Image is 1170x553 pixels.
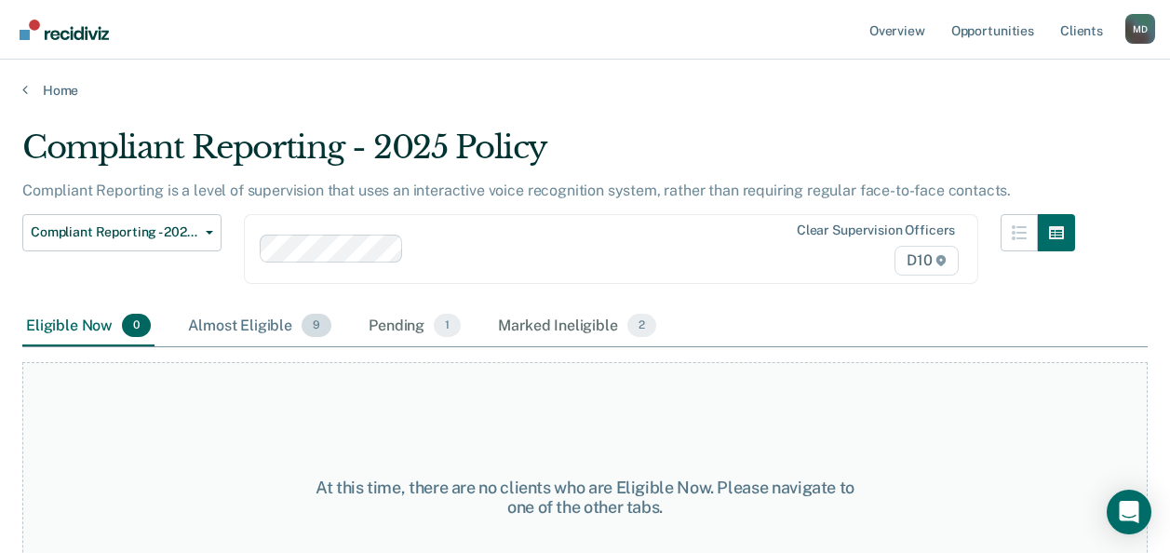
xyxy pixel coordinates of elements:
div: Almost Eligible9 [184,306,335,347]
span: 1 [434,314,461,338]
span: Compliant Reporting - 2025 Policy [31,224,198,240]
div: Pending1 [365,306,464,347]
div: Clear supervision officers [797,223,955,238]
div: Marked Ineligible2 [494,306,660,347]
span: 9 [302,314,331,338]
a: Home [22,82,1148,99]
button: Profile dropdown button [1125,14,1155,44]
p: Compliant Reporting is a level of supervision that uses an interactive voice recognition system, ... [22,182,1011,199]
span: D10 [894,246,959,276]
div: Open Intercom Messenger [1107,490,1151,534]
div: At this time, there are no clients who are Eligible Now. Please navigate to one of the other tabs. [304,478,867,518]
div: M D [1125,14,1155,44]
div: Compliant Reporting - 2025 Policy [22,128,1075,182]
button: Compliant Reporting - 2025 Policy [22,214,222,251]
div: Eligible Now0 [22,306,155,347]
span: 0 [122,314,151,338]
span: 2 [627,314,656,338]
img: Recidiviz [20,20,109,40]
